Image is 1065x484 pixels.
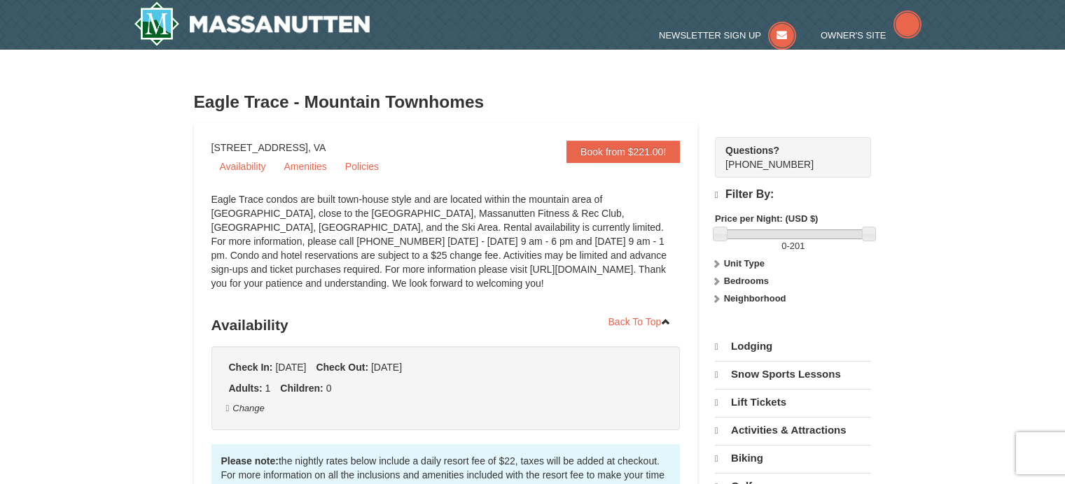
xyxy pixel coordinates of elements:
[275,362,306,373] span: [DATE]
[194,88,872,116] h3: Eagle Trace - Mountain Townhomes
[724,293,786,304] strong: Neighborhood
[280,383,323,394] strong: Children:
[275,156,335,177] a: Amenities
[725,143,846,170] span: [PHONE_NUMBER]
[659,30,761,41] span: Newsletter Sign Up
[229,383,263,394] strong: Adults:
[724,258,765,269] strong: Unit Type
[715,445,871,471] a: Biking
[715,213,818,224] strong: Price per Night: (USD $)
[326,383,332,394] span: 0
[265,383,271,394] span: 1
[316,362,368,373] strong: Check Out:
[725,145,779,156] strong: Questions?
[337,156,387,177] a: Policies
[211,311,681,339] h3: Availability
[781,241,786,251] span: 0
[715,361,871,387] a: Snow Sports Lessons
[715,417,871,443] a: Activities & Attractions
[371,362,402,373] span: [DATE]
[211,156,274,177] a: Availability
[715,389,871,415] a: Lift Tickets
[566,141,680,163] a: Book from $221.00!
[221,455,279,467] strong: Please note:
[724,276,769,286] strong: Bedrooms
[225,401,265,416] button: Change
[211,192,681,304] div: Eagle Trace condos are built town-house style and are located within the mountain area of [GEOGRA...
[715,239,871,253] label: -
[821,30,921,41] a: Owner's Site
[599,311,681,332] a: Back To Top
[715,188,871,201] h4: Filter By:
[229,362,273,373] strong: Check In:
[715,334,871,360] a: Lodging
[134,1,370,46] a: Massanutten Resort
[790,241,805,251] span: 201
[821,30,886,41] span: Owner's Site
[659,30,796,41] a: Newsletter Sign Up
[134,1,370,46] img: Massanutten Resort Logo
